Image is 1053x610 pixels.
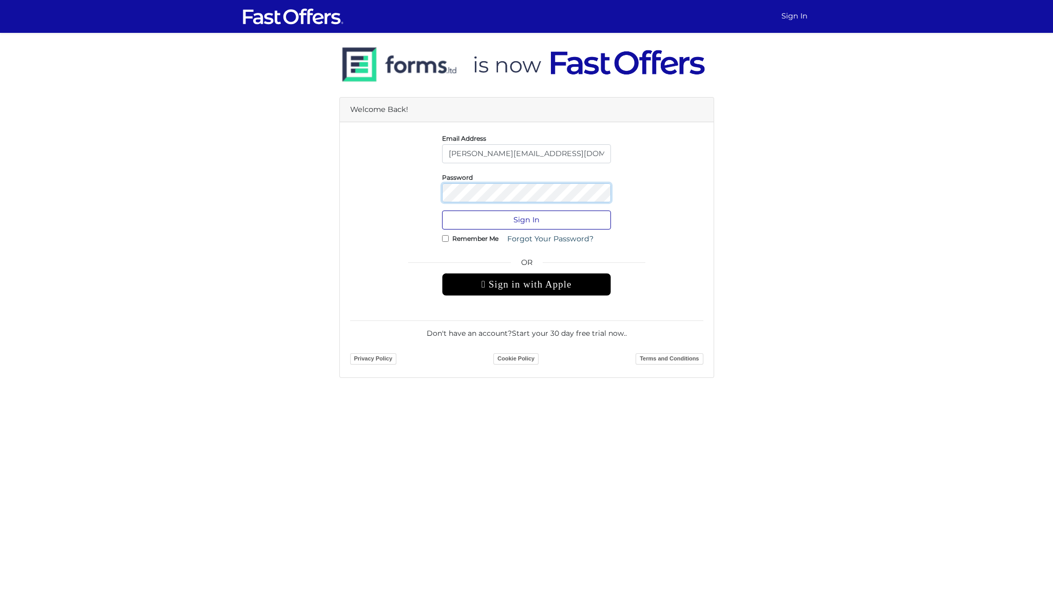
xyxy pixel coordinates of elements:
a: Cookie Policy [493,353,539,365]
a: Sign In [777,6,812,26]
span: OR [442,257,611,273]
a: Forgot Your Password? [501,230,600,249]
label: Email Address [442,137,486,140]
div: Sign in with Apple [442,273,611,296]
a: Privacy Policy [350,353,397,365]
label: Password [442,176,473,179]
a: Terms and Conditions [636,353,703,365]
label: Remember Me [452,237,499,240]
a: Start your 30 day free trial now. [512,329,625,338]
div: Welcome Back! [340,98,714,122]
input: E-Mail [442,144,611,163]
div: Don't have an account? . [350,320,703,339]
button: Sign In [442,211,611,230]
